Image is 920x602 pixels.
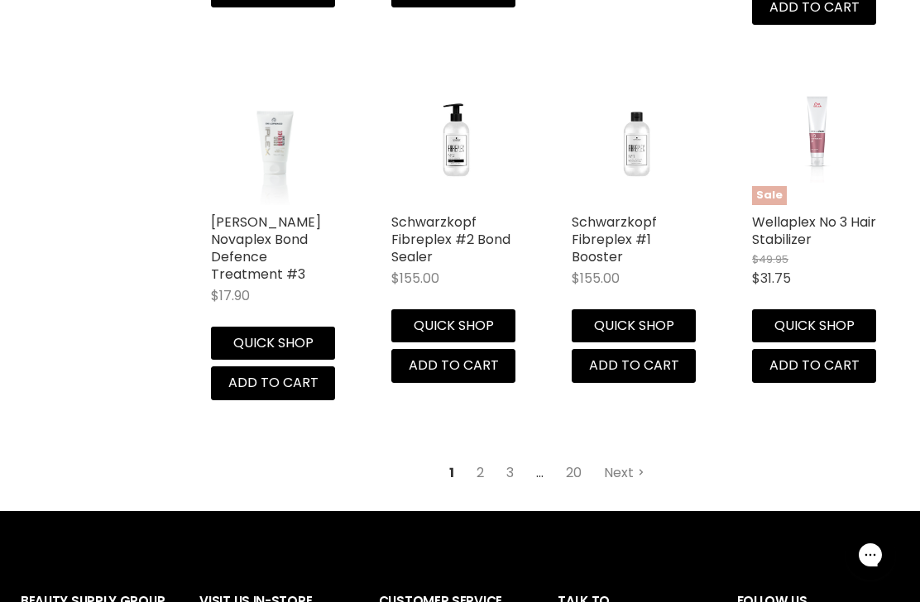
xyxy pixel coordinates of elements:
img: Schwarzkopf Fibreplex #2 Bond Sealer [414,74,501,205]
button: Add to cart [752,349,876,382]
iframe: Gorgias live chat messenger [837,524,903,585]
a: Next [595,458,654,488]
a: Schwarzkopf Fibreplex #2 Bond Sealer [391,74,522,205]
a: De Lorenzo Novaplex Bond Defence Treatment #3 [211,74,342,205]
a: Wellaplex No 3 Hair Stabilizer [752,213,876,249]
span: Add to cart [589,356,679,375]
button: Quick shop [391,309,515,342]
img: Schwarzkopf Fibreplex #1 Booster [594,74,681,205]
span: $17.90 [211,286,250,305]
a: Schwarzkopf Fibreplex #1 Booster [572,74,702,205]
span: Sale [752,186,787,205]
span: $155.00 [572,269,620,288]
a: 3 [497,458,523,488]
span: $31.75 [752,269,791,288]
button: Quick shop [572,309,696,342]
button: Quick shop [752,309,876,342]
a: Wellaplex No 3 Hair StabilizerSale [752,74,883,205]
img: De Lorenzo Novaplex Bond Defence Treatment #3 [228,74,325,205]
span: Add to cart [769,356,860,375]
a: 2 [467,458,493,488]
span: $49.95 [752,251,788,267]
span: Add to cart [409,356,499,375]
button: Add to cart [211,366,335,399]
span: $155.00 [391,269,439,288]
button: Add to cart [572,349,696,382]
span: Add to cart [228,373,319,392]
a: [PERSON_NAME] Novaplex Bond Defence Treatment #3 [211,213,321,284]
button: Add to cart [391,349,515,382]
span: ... [527,458,553,488]
img: Wellaplex No 3 Hair Stabilizer [774,74,861,205]
a: Schwarzkopf Fibreplex #2 Bond Sealer [391,213,510,266]
button: Quick shop [211,327,335,360]
span: 1 [440,458,463,488]
a: 20 [557,458,591,488]
a: Schwarzkopf Fibreplex #1 Booster [572,213,657,266]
